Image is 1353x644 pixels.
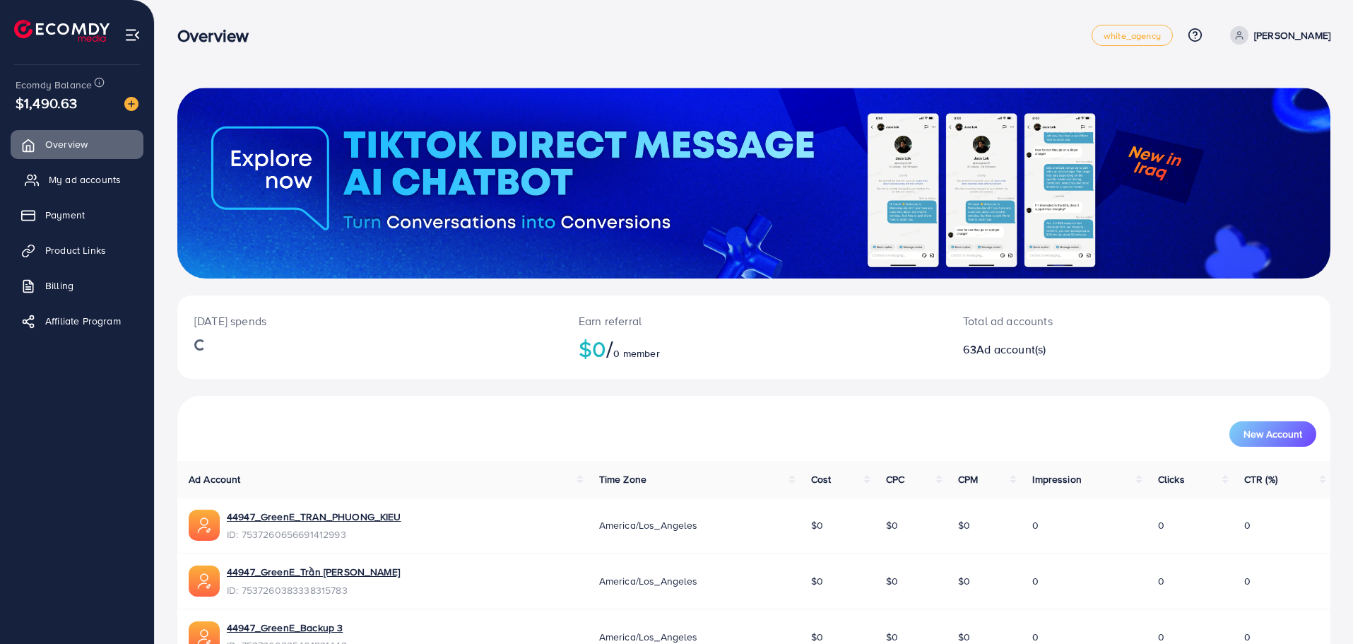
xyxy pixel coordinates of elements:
[886,574,898,588] span: $0
[811,574,823,588] span: $0
[886,518,898,532] span: $0
[124,97,138,111] img: image
[958,630,970,644] span: $0
[976,341,1046,357] span: Ad account(s)
[45,279,73,293] span: Billing
[1092,25,1173,46] a: white_agency
[958,518,970,532] span: $0
[1244,574,1251,588] span: 0
[1229,421,1316,447] button: New Account
[1158,630,1164,644] span: 0
[958,574,970,588] span: $0
[599,630,698,644] span: America/Los_Angeles
[1032,518,1039,532] span: 0
[11,201,143,229] a: Payment
[1032,574,1039,588] span: 0
[1244,472,1277,486] span: CTR (%)
[227,621,347,635] a: 44947_GreenE_Backup 3
[11,236,143,264] a: Product Links
[606,332,613,365] span: /
[16,93,77,113] span: $1,490.63
[227,583,400,597] span: ID: 7537260383338315783
[579,335,929,362] h2: $0
[1032,630,1039,644] span: 0
[189,510,220,541] img: ic-ads-acc.e4c84228.svg
[599,518,698,532] span: America/Los_Angeles
[599,472,646,486] span: Time Zone
[45,208,85,222] span: Payment
[49,172,121,187] span: My ad accounts
[194,312,545,329] p: [DATE] spends
[227,565,400,579] a: 44947_GreenE_Trần [PERSON_NAME]
[886,630,898,644] span: $0
[14,20,110,42] img: logo
[1224,26,1330,45] a: [PERSON_NAME]
[886,472,904,486] span: CPC
[613,346,659,361] span: 0 member
[11,130,143,158] a: Overview
[45,314,121,328] span: Affiliate Program
[189,472,241,486] span: Ad Account
[227,510,401,524] a: 44947_GreenE_TRAN_PHUONG_KIEU
[45,137,88,151] span: Overview
[963,312,1217,329] p: Total ad accounts
[45,243,106,257] span: Product Links
[1293,580,1342,633] iframe: Chat
[579,312,929,329] p: Earn referral
[1158,472,1185,486] span: Clicks
[1158,574,1164,588] span: 0
[1243,429,1302,439] span: New Account
[1158,518,1164,532] span: 0
[811,518,823,532] span: $0
[16,78,92,92] span: Ecomdy Balance
[811,630,823,644] span: $0
[599,574,698,588] span: America/Los_Angeles
[811,472,832,486] span: Cost
[958,472,978,486] span: CPM
[1104,31,1161,40] span: white_agency
[1032,472,1082,486] span: Impression
[1244,518,1251,532] span: 0
[1254,27,1330,44] p: [PERSON_NAME]
[124,27,141,43] img: menu
[963,343,1217,356] h2: 63
[177,25,260,46] h3: Overview
[11,165,143,194] a: My ad accounts
[227,527,401,541] span: ID: 7537260656691412993
[11,307,143,335] a: Affiliate Program
[189,566,220,597] img: ic-ads-acc.e4c84228.svg
[1244,630,1251,644] span: 0
[11,271,143,300] a: Billing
